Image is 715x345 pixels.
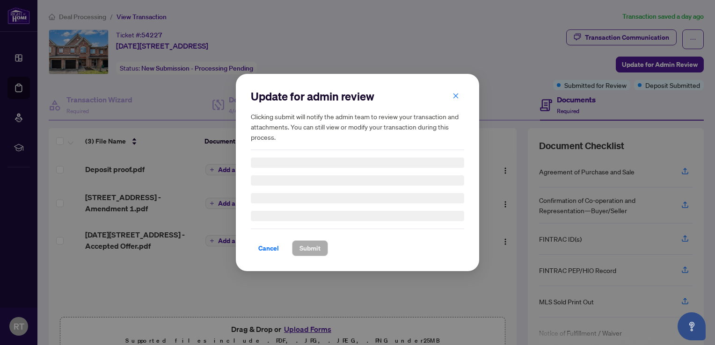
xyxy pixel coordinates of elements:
button: Open asap [678,312,706,340]
span: Cancel [258,241,279,256]
button: Cancel [251,240,286,256]
h5: Clicking submit will notify the admin team to review your transaction and attachments. You can st... [251,111,464,142]
button: Submit [292,240,328,256]
h2: Update for admin review [251,89,464,104]
span: close [452,93,459,99]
